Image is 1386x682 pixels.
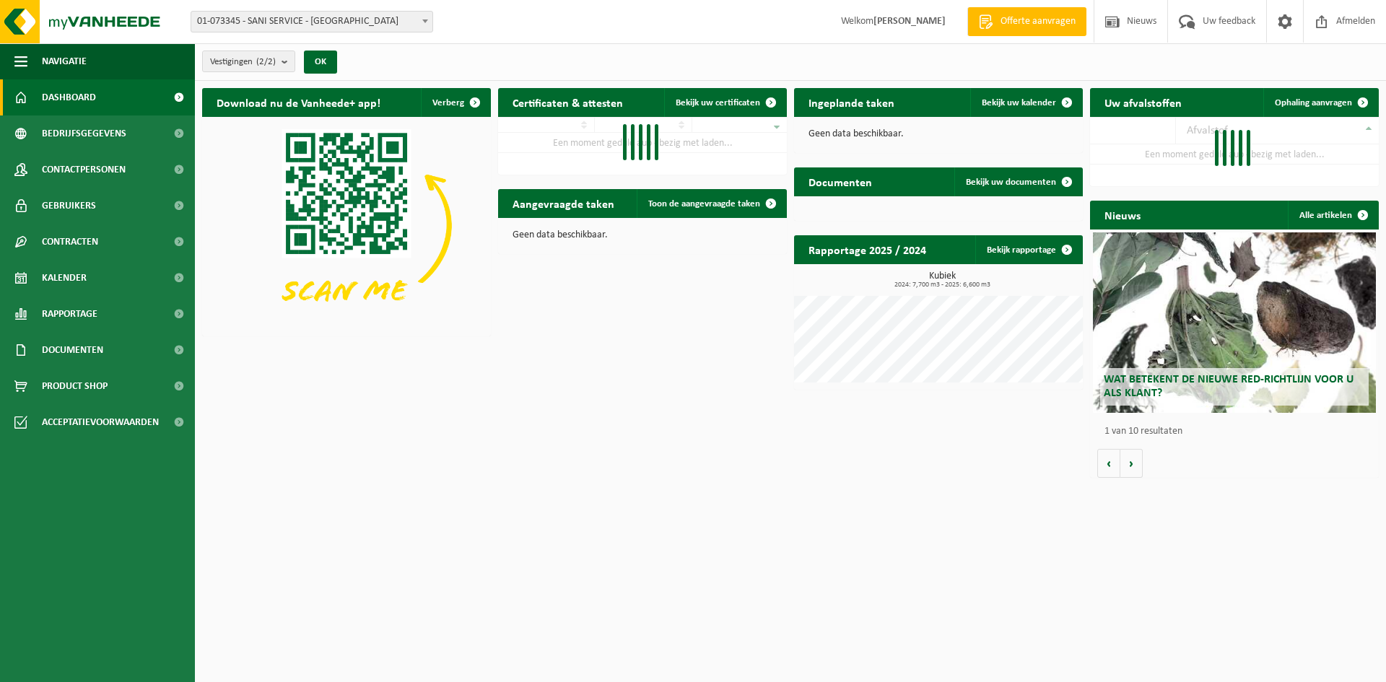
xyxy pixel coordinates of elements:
a: Offerte aanvragen [967,7,1086,36]
h2: Nieuws [1090,201,1155,229]
span: Product Shop [42,368,108,404]
h2: Uw afvalstoffen [1090,88,1196,116]
h3: Kubiek [801,271,1083,289]
button: Verberg [421,88,489,117]
button: Vorige [1097,449,1120,478]
p: Geen data beschikbaar. [513,230,772,240]
span: 01-073345 - SANI SERVICE - LAUWE [191,11,433,32]
a: Alle artikelen [1288,201,1377,229]
span: Acceptatievoorwaarden [42,404,159,440]
a: Wat betekent de nieuwe RED-richtlijn voor u als klant? [1093,232,1376,413]
h2: Ingeplande taken [794,88,909,116]
h2: Certificaten & attesten [498,88,637,116]
span: Kalender [42,260,87,296]
h2: Aangevraagde taken [498,189,629,217]
span: Verberg [432,98,464,108]
span: Wat betekent de nieuwe RED-richtlijn voor u als klant? [1104,374,1354,399]
count: (2/2) [256,57,276,66]
span: 01-073345 - SANI SERVICE - LAUWE [191,12,432,32]
p: Geen data beschikbaar. [808,129,1068,139]
a: Toon de aangevraagde taken [637,189,785,218]
span: Bekijk uw certificaten [676,98,760,108]
h2: Download nu de Vanheede+ app! [202,88,395,116]
h2: Documenten [794,167,886,196]
h2: Rapportage 2025 / 2024 [794,235,941,263]
span: Contracten [42,224,98,260]
span: Bekijk uw documenten [966,178,1056,187]
span: Rapportage [42,296,97,332]
button: Volgende [1120,449,1143,478]
p: 1 van 10 resultaten [1104,427,1372,437]
span: Bedrijfsgegevens [42,115,126,152]
span: Documenten [42,332,103,368]
img: Download de VHEPlus App [202,117,491,333]
span: Dashboard [42,79,96,115]
button: OK [304,51,337,74]
span: Contactpersonen [42,152,126,188]
a: Bekijk uw documenten [954,167,1081,196]
span: Toon de aangevraagde taken [648,199,760,209]
a: Bekijk uw certificaten [664,88,785,117]
span: 2024: 7,700 m3 - 2025: 6,600 m3 [801,281,1083,289]
strong: [PERSON_NAME] [873,16,946,27]
a: Ophaling aanvragen [1263,88,1377,117]
button: Vestigingen(2/2) [202,51,295,72]
a: Bekijk rapportage [975,235,1081,264]
span: Navigatie [42,43,87,79]
span: Gebruikers [42,188,96,224]
span: Bekijk uw kalender [982,98,1056,108]
span: Ophaling aanvragen [1275,98,1352,108]
span: Offerte aanvragen [997,14,1079,29]
span: Vestigingen [210,51,276,73]
a: Bekijk uw kalender [970,88,1081,117]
